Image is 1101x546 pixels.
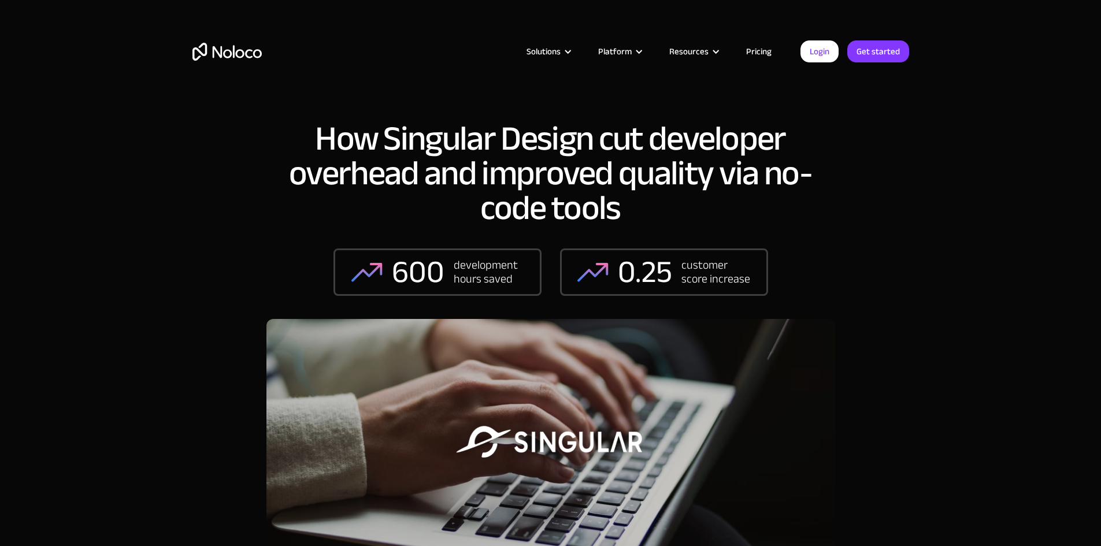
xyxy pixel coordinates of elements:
[800,40,839,62] a: Login
[732,44,786,59] a: Pricing
[669,44,709,59] div: Resources
[392,255,444,289] div: 600
[527,44,561,59] div: Solutions
[847,40,909,62] a: Get started
[512,44,584,59] div: Solutions
[618,255,672,289] div: 0.25
[598,44,632,59] div: Platform
[681,258,751,286] div: customer score increase
[266,121,835,225] h1: How Singular Design cut developer overhead and improved quality via no-code tools
[655,44,732,59] div: Resources
[454,258,523,286] div: development hours saved
[192,43,262,61] a: home
[584,44,655,59] div: Platform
